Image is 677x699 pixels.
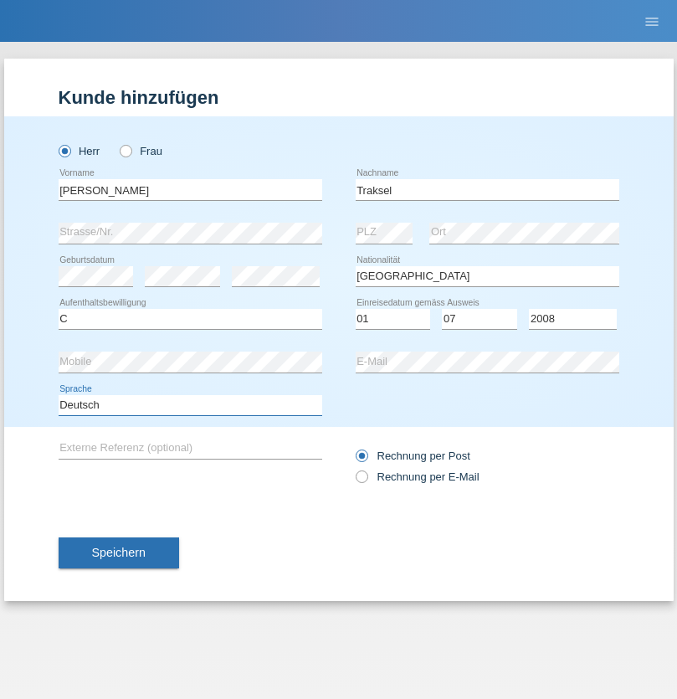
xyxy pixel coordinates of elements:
input: Rechnung per E-Mail [356,470,367,491]
h1: Kunde hinzufügen [59,87,619,108]
input: Rechnung per Post [356,450,367,470]
label: Herr [59,145,100,157]
label: Rechnung per Post [356,450,470,462]
label: Rechnung per E-Mail [356,470,480,483]
span: Speichern [92,546,146,559]
a: menu [635,16,669,26]
input: Herr [59,145,69,156]
label: Frau [120,145,162,157]
input: Frau [120,145,131,156]
button: Speichern [59,537,179,569]
i: menu [644,13,660,30]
